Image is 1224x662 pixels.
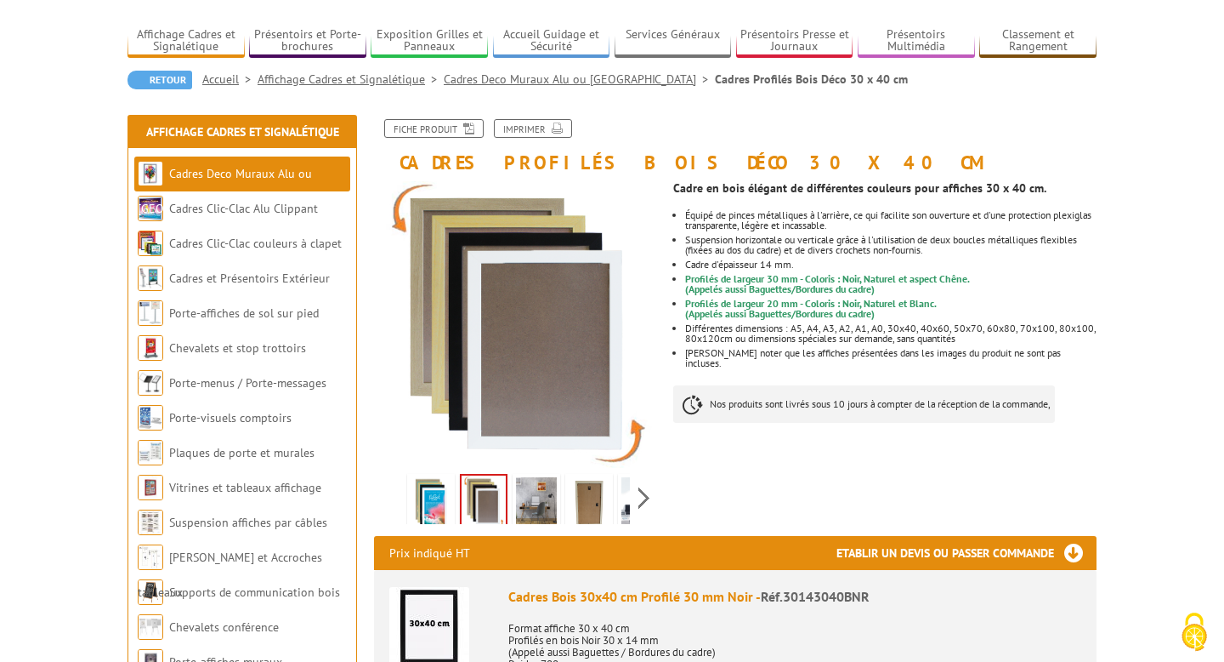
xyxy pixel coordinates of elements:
[169,236,342,251] a: Cadres Clic-Clac couleurs à clapet
[736,27,853,55] a: Présentoirs Presse et Journaux
[673,180,1046,196] strong: Cadre en bois élégant de différentes couleurs pour affiches 30 x 40 cm.
[685,297,937,310] font: Profilés de largeur 20 mm - Coloris : Noir, Naturel et Blanc.
[685,260,1096,270] li: Cadre d'épaisseur 14 mm.
[138,161,163,186] img: Cadres Deco Muraux Alu ou Bois
[138,475,163,500] img: Vitrines et tableaux affichage
[138,265,163,291] img: Cadres et Présentoirs Extérieur
[169,480,321,495] a: Vitrines et tableaux affichage
[169,201,318,216] a: Cadres Clic-Clac Alu Clippant
[127,27,245,55] a: Affichage Cadres et Signalétique
[138,614,163,640] img: Chevalets conférence
[685,272,970,285] font: Profilés de largeur 30 mm - Coloris : Noir, Naturel et aspect Chêne.
[516,477,557,530] img: cadre_bois_paysage_profile.jpg
[1173,611,1215,653] img: Cookies (fenêtre modale)
[258,71,444,87] a: Affichage Cadres et Signalétique
[685,235,1096,255] li: Suspension horizontale ou verticale grâce à l'utilisation de deux boucles métalliques flexibles (...
[836,536,1096,570] h3: Etablir un devis ou passer commande
[169,585,340,600] a: Supports de communication bois
[685,323,1096,344] li: Différentes dimensions : A5, A4, A3, A2, A1, A0, 30x40, 40x60, 50x70, 60x80, 70x100, 80x100, 80x1...
[138,510,163,535] img: Suspension affiches par câbles
[615,27,732,55] a: Services Généraux
[249,27,366,55] a: Présentoirs et Porte-brochures
[127,71,192,89] a: Retour
[138,166,312,216] a: Cadres Deco Muraux Alu ou [GEOGRAPHIC_DATA]
[169,515,327,530] a: Suspension affiches par câbles
[371,27,488,55] a: Exposition Grilles et Panneaux
[169,445,314,460] a: Plaques de porte et murales
[138,405,163,431] img: Porte-visuels comptoirs
[1164,604,1224,662] button: Cookies (fenêtre modale)
[146,124,339,140] a: Affichage Cadres et Signalétique
[444,71,715,87] a: Cadres Deco Muraux Alu ou [GEOGRAPHIC_DATA]
[494,119,572,138] a: Imprimer
[169,375,326,391] a: Porte-menus / Porte-messages
[374,181,660,468] img: cadre_bois_couleurs_blanc_noir_naturel_chene.jpg.png
[389,536,470,570] p: Prix indiqué HT
[761,588,870,605] span: Réf.30143040BNR
[685,272,970,295] font: (Appelés aussi Baguettes/Bordures du cadre)
[138,545,163,570] img: Cimaises et Accroches tableaux
[685,297,937,320] font: (Appelés aussi Baguettes/Bordures du cadre)
[715,71,908,88] li: Cadres Profilés Bois Déco 30 x 40 cm
[169,305,319,321] a: Porte-affiches de sol sur pied
[673,385,1055,423] p: Nos produits sont livrés sous 10 jours à compter de la réception de la commande,
[138,550,322,600] a: [PERSON_NAME] et Accroches tableaux
[138,300,163,326] img: Porte-affiches de sol sur pied
[169,271,330,286] a: Cadres et Présentoirs Extérieur
[138,335,163,361] img: Chevalets et stop trottoirs
[138,231,163,256] img: Cadres Clic-Clac couleurs à clapet
[685,348,1096,368] li: [PERSON_NAME] noter que les affiches présentées dans les images du produit ne sont pas incluses.
[858,27,975,55] a: Présentoirs Multimédia
[411,477,451,530] img: cadre_bois_clic_clac_30x40_profiles_blanc.png
[138,440,163,465] img: Plaques de porte et murales
[508,587,1081,607] div: Cadres Bois 30x40 cm Profilé 30 mm Noir -
[202,71,258,87] a: Accueil
[169,410,292,425] a: Porte-visuels comptoirs
[621,477,662,530] img: cadre_bois_clic_clac_30x40.jpg
[685,210,1096,231] li: Équipé de pinces métalliques à l'arrière, ce qui facilite son ouverture et d'une protection plexi...
[462,476,506,528] img: cadre_bois_couleurs_blanc_noir_naturel_chene.jpg.png
[169,619,279,635] a: Chevalets conférence
[384,119,484,138] a: Fiche produit
[169,340,306,356] a: Chevalets et stop trottoirs
[138,370,163,396] img: Porte-menus / Porte-messages
[979,27,1096,55] a: Classement et Rangement
[636,484,652,512] span: Next
[569,477,609,530] img: cadre_chene_dos.jpg
[493,27,610,55] a: Accueil Guidage et Sécurité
